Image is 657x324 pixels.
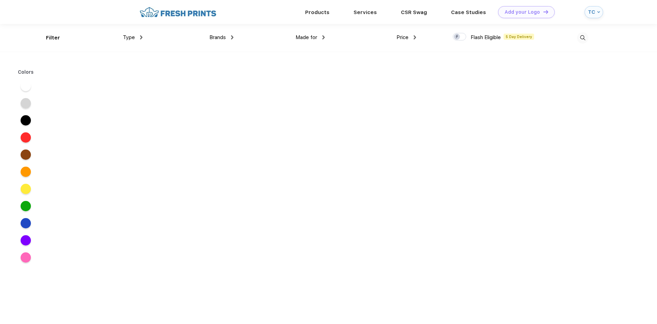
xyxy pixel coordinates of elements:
span: Flash Eligible [471,34,501,40]
span: Made for [296,34,317,40]
a: Products [305,9,330,15]
span: Price [396,34,408,40]
img: dropdown.png [140,35,142,39]
div: TC [588,9,596,15]
div: Colors [13,69,39,76]
img: desktop_search.svg [577,32,588,44]
span: Brands [209,34,226,40]
img: dropdown.png [414,35,416,39]
span: Type [123,34,135,40]
img: arrow_down_blue.svg [597,11,600,13]
div: Filter [46,34,60,42]
img: dropdown.png [322,35,325,39]
img: DT [543,10,548,14]
div: Add your Logo [505,9,540,15]
img: dropdown.png [231,35,233,39]
img: fo%20logo%202.webp [138,6,218,18]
